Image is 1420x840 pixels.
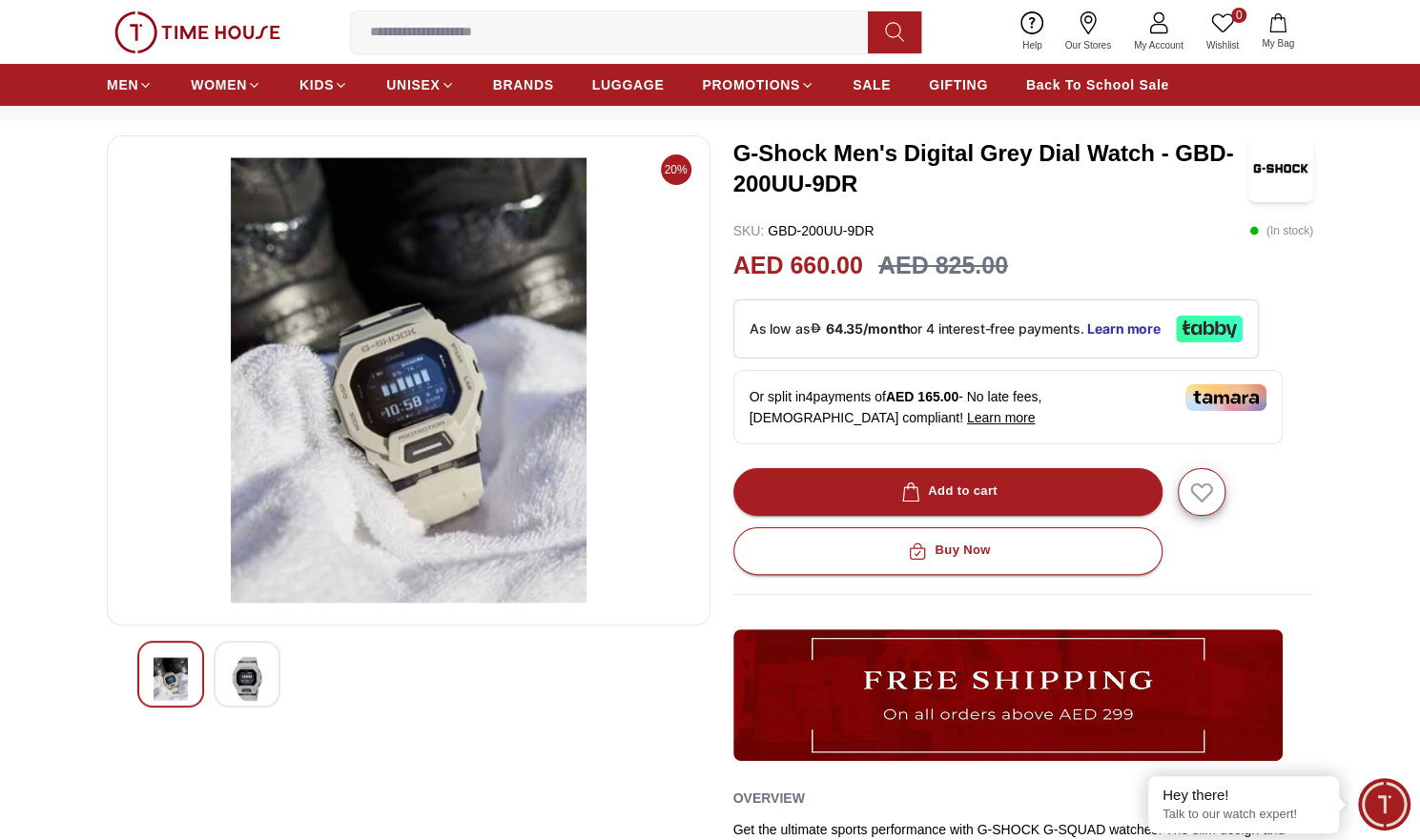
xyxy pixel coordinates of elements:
a: BRANDS [493,68,554,102]
div: Hey there! [1163,786,1325,805]
a: 0Wishlist [1195,8,1250,56]
p: Talk to our watch expert! [1163,807,1325,823]
span: SALE [853,75,891,94]
a: LUGGAGE [592,68,665,102]
span: LUGGAGE [592,75,665,94]
a: KIDS [299,68,348,102]
div: Buy Now [904,540,990,562]
span: Wishlist [1199,38,1246,52]
h2: AED 660.00 [733,248,863,284]
button: Add to cart [733,468,1163,516]
a: PROMOTIONS [702,68,814,102]
span: SKU : [733,223,765,238]
a: Back To School Sale [1026,68,1169,102]
span: 20% [661,154,691,185]
span: KIDS [299,75,334,94]
img: G-Shock Men's Digital Grey Dial Watch - GBD-200UU-9DR [154,657,188,701]
span: Back To School Sale [1026,75,1169,94]
span: My Bag [1254,36,1302,51]
span: My Account [1126,38,1191,52]
img: G-Shock Men's Digital Grey Dial Watch - GBD-200UU-9DR [230,657,264,701]
img: G-Shock Men's Digital Grey Dial Watch - GBD-200UU-9DR [123,152,694,609]
p: ( In stock ) [1249,221,1313,240]
span: Help [1015,38,1050,52]
div: Chat Widget [1358,778,1410,830]
span: 0 [1231,8,1246,23]
img: ... [114,11,280,53]
span: MEN [107,75,138,94]
a: Our Stores [1054,8,1122,56]
a: MEN [107,68,153,102]
a: SALE [853,68,891,102]
h2: Overview [733,784,805,812]
span: GIFTING [929,75,988,94]
div: Or split in 4 payments of - No late fees, [DEMOGRAPHIC_DATA] compliant! [733,370,1283,444]
img: G-Shock Men's Digital Grey Dial Watch - GBD-200UU-9DR [1248,135,1313,202]
img: ... [733,629,1283,761]
a: GIFTING [929,68,988,102]
a: WOMEN [191,68,261,102]
span: UNISEX [386,75,440,94]
a: Help [1011,8,1054,56]
p: GBD-200UU-9DR [733,221,875,240]
h3: G-Shock Men's Digital Grey Dial Watch - GBD-200UU-9DR [733,138,1249,199]
button: Buy Now [733,527,1163,575]
span: Learn more [967,410,1036,425]
span: WOMEN [191,75,247,94]
span: AED 165.00 [886,389,958,404]
a: UNISEX [386,68,454,102]
span: PROMOTIONS [702,75,800,94]
button: My Bag [1250,10,1306,54]
h3: AED 825.00 [878,248,1008,284]
img: Tamara [1185,384,1266,411]
span: Our Stores [1058,38,1119,52]
div: Add to cart [897,481,998,502]
span: BRANDS [493,75,554,94]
